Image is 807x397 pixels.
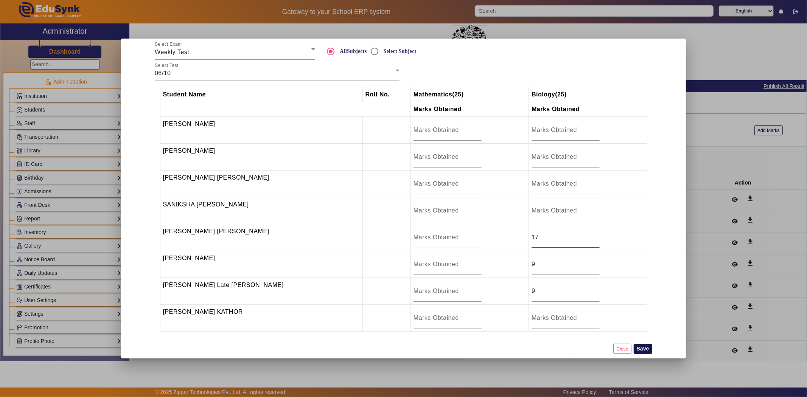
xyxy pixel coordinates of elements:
input: Marks Obtained [532,152,600,161]
th: Mathematics (25) [410,87,529,102]
td: [PERSON_NAME] [PERSON_NAME] [160,170,362,197]
mat-label: Select Exam [155,42,182,47]
th: Marks Obtained [410,102,529,116]
input: Marks Obtained [532,313,600,323]
input: Marks Obtained [414,152,482,161]
input: Marks Obtained [414,126,482,135]
input: Marks Obtained [532,126,600,135]
td: SANIKSHA [PERSON_NAME] [160,197,362,224]
input: Marks Obtained [532,206,600,215]
th: Marks Obtained [529,102,647,116]
th: Biology (25) [529,87,647,102]
mat-label: Select Test [155,63,179,68]
td: [PERSON_NAME] KATHOR [160,304,362,331]
td: [PERSON_NAME] [PERSON_NAME] [160,224,362,251]
span: 06/10 [155,70,171,76]
input: Marks Obtained [532,179,600,188]
input: Marks Obtained [414,233,482,242]
span: Weekly Test [155,49,189,55]
th: Student Name [160,87,362,102]
input: Marks Obtained [414,313,482,323]
input: Marks Obtained [414,260,482,269]
input: Marks Obtained [532,260,600,269]
td: [PERSON_NAME] Late [PERSON_NAME] [160,278,362,304]
td: [PERSON_NAME] [160,251,362,278]
button: Close [613,344,631,354]
input: Marks Obtained [414,287,482,296]
td: [PERSON_NAME] [160,143,362,170]
input: Marks Obtained [532,233,600,242]
td: [PERSON_NAME] [160,116,362,143]
label: Select Subject [382,48,417,54]
input: Marks Obtained [414,179,482,188]
th: Roll No. [362,87,410,102]
input: Marks Obtained [532,287,600,296]
input: Marks Obtained [414,206,482,215]
button: Save [634,344,652,354]
label: AllSubjects [338,48,367,54]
